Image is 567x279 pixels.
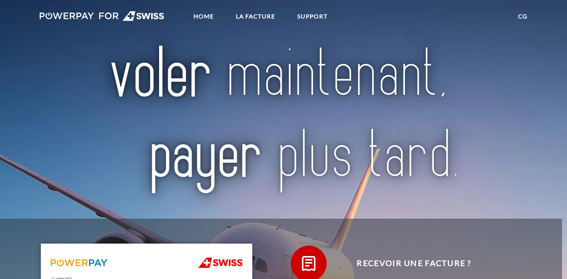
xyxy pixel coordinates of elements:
[227,7,284,25] a: LA FACTURE
[185,7,222,25] a: Home
[298,253,320,275] img: qb_bill.svg
[289,7,336,25] a: SUPPORT
[39,11,165,21] img: logo-swiss-white.svg
[510,7,536,25] a: CG
[87,28,481,204] img: title-swiss_fr.svg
